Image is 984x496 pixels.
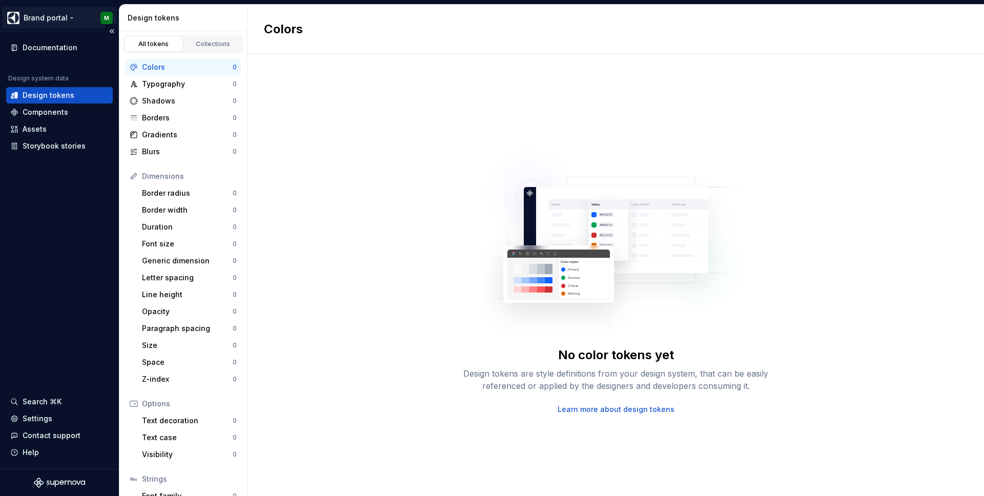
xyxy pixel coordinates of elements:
[128,13,243,23] div: Design tokens
[233,375,237,383] div: 0
[138,337,241,354] a: Size0
[138,202,241,218] a: Border width0
[6,427,113,444] button: Contact support
[2,7,117,29] button: Brand portalM
[142,290,233,300] div: Line height
[233,63,237,71] div: 0
[138,354,241,370] a: Space0
[128,40,179,48] div: All tokens
[6,104,113,120] a: Components
[23,397,61,407] div: Search ⌘K
[233,358,237,366] div: 0
[6,138,113,154] a: Storybook stories
[138,303,241,320] a: Opacity0
[138,429,241,446] a: Text case0
[233,206,237,214] div: 0
[233,324,237,333] div: 0
[142,306,233,317] div: Opacity
[138,320,241,337] a: Paragraph spacing0
[142,96,233,106] div: Shadows
[233,291,237,299] div: 0
[142,222,233,232] div: Duration
[142,323,233,334] div: Paragraph spacing
[142,273,233,283] div: Letter spacing
[105,24,119,38] button: Collapse sidebar
[126,59,241,75] a: Colors0
[138,185,241,201] a: Border radius0
[23,447,39,458] div: Help
[126,127,241,143] a: Gradients0
[142,449,233,460] div: Visibility
[142,147,233,157] div: Blurs
[452,367,780,392] div: Design tokens are style definitions from your design system, that can be easily referenced or app...
[6,444,113,461] button: Help
[138,371,241,387] a: Z-index0
[8,74,69,82] div: Design system data
[138,219,241,235] a: Duration0
[34,478,85,488] svg: Supernova Logo
[138,446,241,463] a: Visibility0
[233,80,237,88] div: 0
[23,430,80,441] div: Contact support
[233,450,237,459] div: 0
[23,414,52,424] div: Settings
[104,14,109,22] div: M
[233,189,237,197] div: 0
[6,87,113,104] a: Design tokens
[188,40,239,48] div: Collections
[7,12,19,24] img: 1131f18f-9b94-42a4-847a-eabb54481545.png
[126,143,241,160] a: Blurs0
[142,62,233,72] div: Colors
[233,114,237,122] div: 0
[142,340,233,350] div: Size
[558,347,674,363] div: No color tokens yet
[126,110,241,126] a: Borders0
[233,341,237,349] div: 0
[142,113,233,123] div: Borders
[23,107,68,117] div: Components
[142,399,237,409] div: Options
[138,412,241,429] a: Text decoration0
[23,43,77,53] div: Documentation
[23,141,86,151] div: Storybook stories
[138,286,241,303] a: Line height0
[142,171,237,181] div: Dimensions
[142,474,237,484] div: Strings
[142,357,233,367] div: Space
[142,256,233,266] div: Generic dimension
[142,432,233,443] div: Text case
[142,374,233,384] div: Z-index
[24,13,68,23] div: Brand portal
[23,90,74,100] div: Design tokens
[233,223,237,231] div: 0
[142,79,233,89] div: Typography
[6,410,113,427] a: Settings
[233,257,237,265] div: 0
[233,417,237,425] div: 0
[6,121,113,137] a: Assets
[142,239,233,249] div: Font size
[126,93,241,109] a: Shadows0
[233,307,237,316] div: 0
[138,236,241,252] a: Font size0
[142,130,233,140] div: Gradients
[6,394,113,410] button: Search ⌘K
[233,274,237,282] div: 0
[233,97,237,105] div: 0
[233,131,237,139] div: 0
[233,433,237,442] div: 0
[138,253,241,269] a: Generic dimension0
[138,270,241,286] a: Letter spacing0
[558,404,674,415] a: Learn more about design tokens
[6,39,113,56] a: Documentation
[233,148,237,156] div: 0
[142,188,233,198] div: Border radius
[23,124,47,134] div: Assets
[142,416,233,426] div: Text decoration
[142,205,233,215] div: Border width
[233,240,237,248] div: 0
[264,21,303,37] h2: Colors
[126,76,241,92] a: Typography0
